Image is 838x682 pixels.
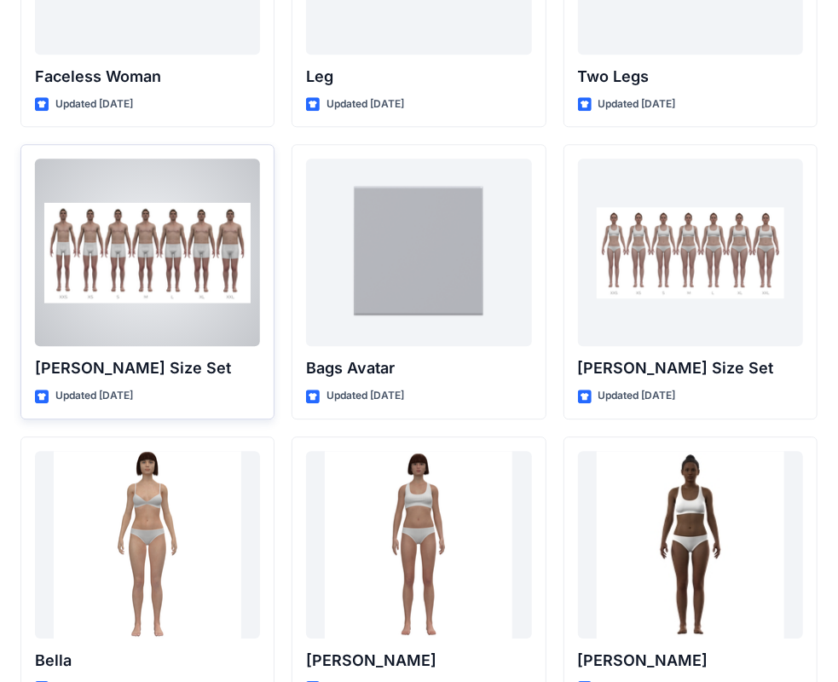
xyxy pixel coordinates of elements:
[327,95,404,113] p: Updated [DATE]
[35,159,260,346] a: Oliver Size Set
[578,451,803,639] a: Gabrielle
[55,387,133,405] p: Updated [DATE]
[598,387,676,405] p: Updated [DATE]
[578,649,803,673] p: [PERSON_NAME]
[327,387,404,405] p: Updated [DATE]
[306,65,531,89] p: Leg
[35,649,260,673] p: Bella
[578,65,803,89] p: Two Legs
[35,451,260,639] a: Bella
[306,159,531,346] a: Bags Avatar
[35,356,260,380] p: [PERSON_NAME] Size Set
[306,356,531,380] p: Bags Avatar
[578,356,803,380] p: [PERSON_NAME] Size Set
[306,649,531,673] p: [PERSON_NAME]
[35,65,260,89] p: Faceless Woman
[306,451,531,639] a: Emma
[598,95,676,113] p: Updated [DATE]
[55,95,133,113] p: Updated [DATE]
[578,159,803,346] a: Olivia Size Set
